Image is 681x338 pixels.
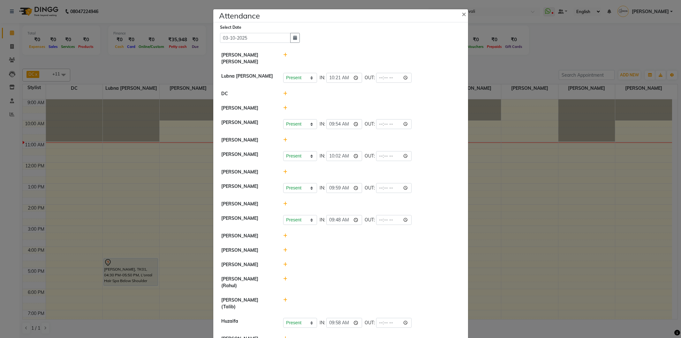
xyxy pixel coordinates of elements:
div: [PERSON_NAME] [216,215,279,225]
button: Close [457,5,473,23]
span: × [462,9,466,19]
span: OUT: [365,185,375,191]
span: IN: [320,153,325,159]
div: [PERSON_NAME] [216,119,279,129]
div: [PERSON_NAME] [PERSON_NAME] [216,52,279,65]
span: OUT: [365,74,375,81]
div: [PERSON_NAME] [216,137,279,143]
label: Select Date [220,25,241,30]
span: IN: [320,217,325,223]
h4: Attendance [219,10,260,21]
span: OUT: [365,121,375,127]
div: DC [216,90,279,97]
div: Lubna [PERSON_NAME] [216,73,279,83]
span: IN: [320,74,325,81]
div: [PERSON_NAME] (Talib) [216,297,279,310]
div: [PERSON_NAME] [216,261,279,268]
span: OUT: [365,319,375,326]
span: IN: [320,319,325,326]
div: [PERSON_NAME] [216,169,279,175]
div: [PERSON_NAME] [216,183,279,193]
div: [PERSON_NAME] [216,201,279,207]
div: [PERSON_NAME] (Rahul) [216,276,279,289]
div: Huzaifa [216,318,279,328]
div: [PERSON_NAME] [216,233,279,239]
div: [PERSON_NAME] [216,105,279,111]
div: [PERSON_NAME] [216,247,279,254]
input: Select date [220,33,291,43]
span: IN: [320,121,325,127]
span: OUT: [365,217,375,223]
div: [PERSON_NAME] [216,151,279,161]
span: IN: [320,185,325,191]
span: OUT: [365,153,375,159]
